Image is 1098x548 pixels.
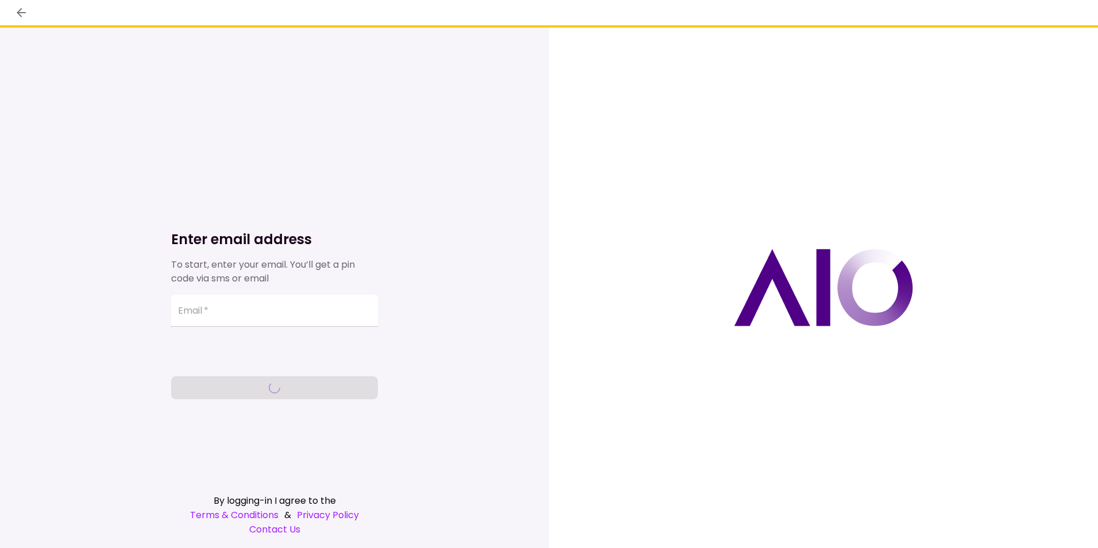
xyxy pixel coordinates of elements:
a: Terms & Conditions [190,508,279,522]
h1: Enter email address [171,230,378,249]
a: Contact Us [171,522,378,537]
div: To start, enter your email. You’ll get a pin code via sms or email [171,258,378,285]
img: AIO logo [734,249,913,326]
div: By logging-in I agree to the [171,493,378,508]
button: back [11,3,31,22]
a: Privacy Policy [297,508,359,522]
div: & [171,508,378,522]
